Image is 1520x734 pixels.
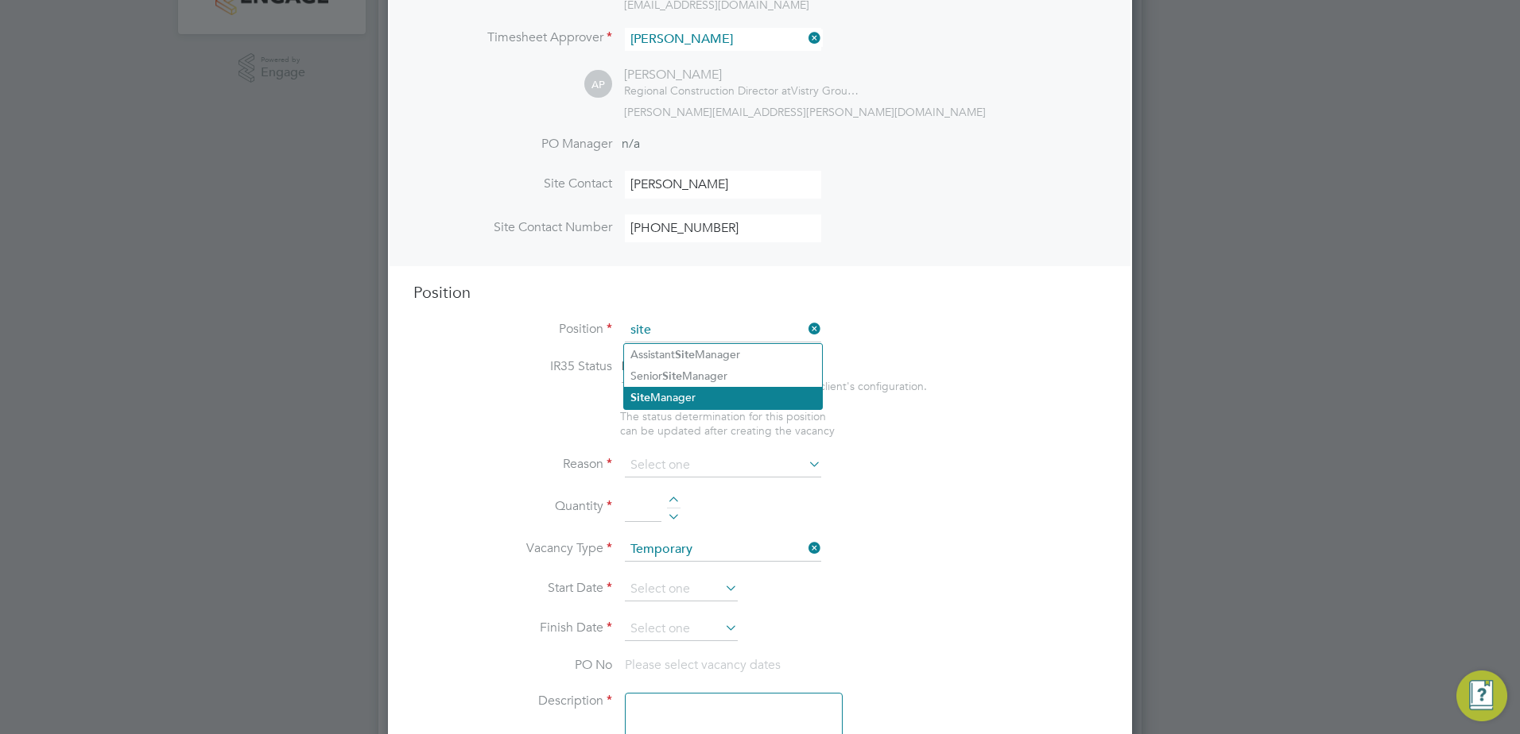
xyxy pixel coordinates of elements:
label: Start Date [413,580,612,597]
div: Vistry Group Plc [624,83,863,98]
label: PO No [413,657,612,674]
span: Please select vacancy dates [625,657,781,673]
li: Assistant Manager [624,344,822,365]
label: Position [413,321,612,338]
b: Site [630,391,650,404]
label: Site Contact [413,176,612,192]
label: IR35 Status [413,358,612,375]
input: Search for... [625,319,821,342]
span: [PERSON_NAME][EMAIL_ADDRESS][PERSON_NAME][DOMAIN_NAME] [624,105,986,119]
label: Quantity [413,498,612,515]
input: Search for... [625,28,821,51]
span: n/a [622,136,640,152]
label: Timesheet Approver [413,29,612,46]
label: PO Manager [413,136,612,153]
b: Site [675,348,695,361]
span: The status determination for this position can be updated after creating the vacancy [620,409,835,438]
span: Regional Construction Director at [624,83,791,98]
span: AP [584,71,612,99]
label: Vacancy Type [413,540,612,557]
b: Site [662,369,682,383]
input: Select one [625,454,821,477]
label: Site Contact Number [413,219,612,236]
label: Description [413,693,612,709]
input: Select one [625,617,738,641]
li: Senior Manager [624,365,822,387]
label: Finish Date [413,620,612,636]
div: [PERSON_NAME] [624,67,863,83]
button: Engage Resource Center [1456,670,1507,721]
input: Select one [625,578,738,601]
li: Manager [624,387,822,408]
div: This feature can be enabled under this client's configuration. [622,375,927,393]
label: Reason [413,456,612,473]
span: Disabled for this client. [622,358,751,374]
h3: Position [413,282,1107,303]
input: Select one [625,538,821,562]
